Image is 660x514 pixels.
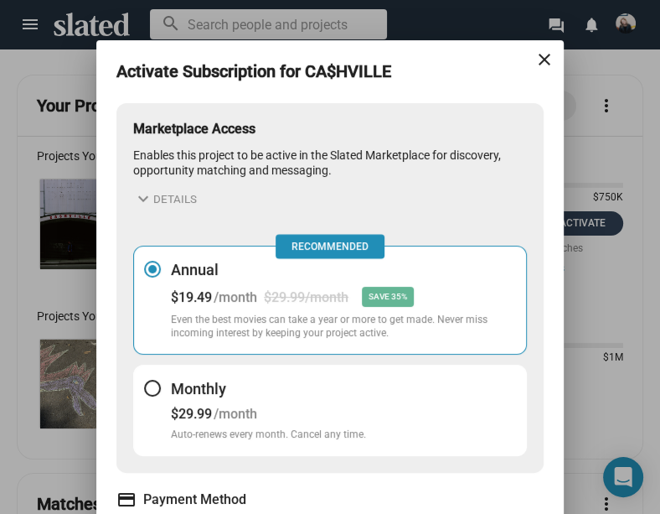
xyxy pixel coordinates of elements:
[171,406,212,422] div: $29.99
[133,189,153,209] mat-icon: expand_more
[171,428,366,442] p: Auto-renews every month. Cancel any time.
[116,490,137,510] mat-icon: credit_card
[143,491,246,508] span: Payment Method
[171,314,516,340] p: Even the best movies can take a year or more to get made. Never miss incoming interest by keeping...
[214,289,257,305] div: /month
[171,260,516,280] h3: Annual
[133,120,527,138] h3: Marketplace Access
[133,148,527,179] p: Enables this project to be active in the Slated Marketplace for discovery, opportunity matching a...
[171,289,212,305] div: $19.49
[264,289,348,305] div: $29.99/month
[116,60,415,83] h3: Activate Subscription for CA$HVILLE
[133,365,527,456] button: Monthly$29.99/monthAuto-renews every month. Cancel any time.
[534,49,554,70] mat-icon: close
[133,189,197,209] button: Details
[214,406,257,422] div: /month
[276,235,384,259] span: Recommended
[362,287,414,307] div: SAVE 35%
[133,246,527,355] button: Annual$19.49/month$29.99/monthSAVE 35%Even the best movies can take a year or more to get made. N...
[171,379,366,399] h3: Monthly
